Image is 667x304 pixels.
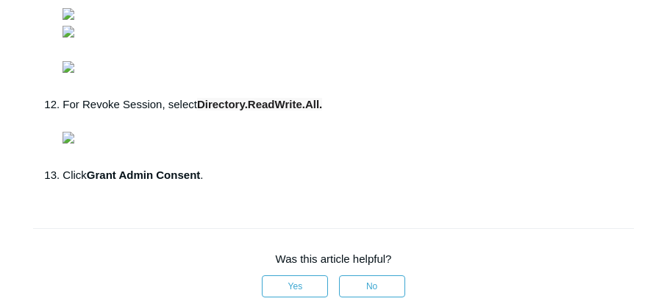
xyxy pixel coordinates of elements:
li: Click . [63,166,633,184]
img: 28485733049747 [63,8,74,20]
strong: Grant Admin Consent [87,169,200,181]
li: For Revoke Session, select [63,96,633,166]
span: Was this article helpful? [276,252,392,265]
img: 28485733499155 [63,61,74,73]
button: This article was not helpful [339,275,405,297]
button: This article was helpful [262,275,328,297]
img: 28485749840403 [63,132,74,144]
span: Directory.ReadWrite.All. [197,98,322,110]
img: 28485733491987 [63,26,74,38]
